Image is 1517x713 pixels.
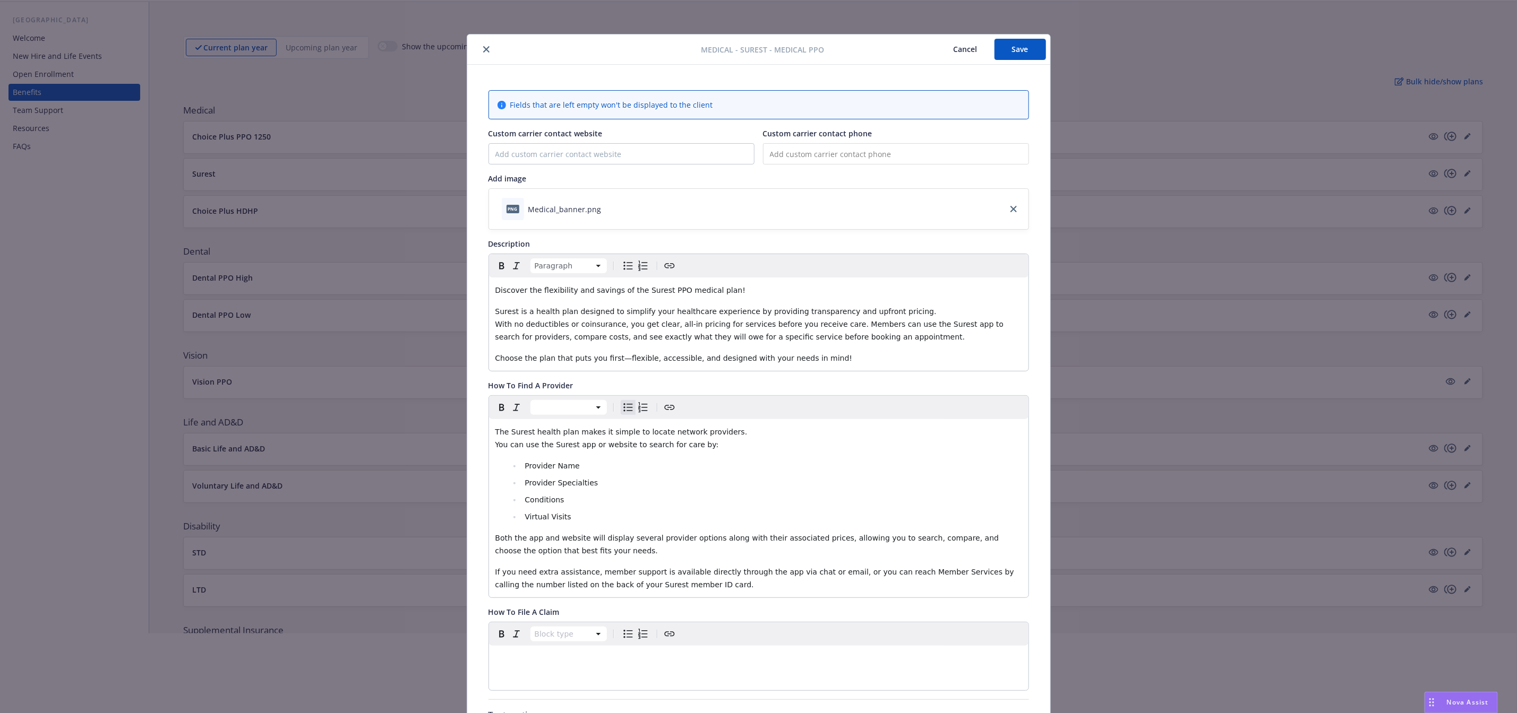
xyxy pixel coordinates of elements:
[525,512,571,521] span: Virtual Visits
[488,173,527,184] span: Add image
[488,128,603,138] span: Custom carrier contact website
[488,239,530,249] span: Description
[488,607,560,617] span: How To File A Claim
[636,258,650,273] button: Numbered list
[488,380,573,390] span: How To Find A Provider
[495,307,937,316] span: Surest is a health plan designed to simplify your healthcare experience by providing transparency...
[495,534,1001,555] span: Both the app and website will display several provider options along with their associated prices...
[510,99,713,110] span: Fields that are left empty won't be displayed to the client
[494,627,509,641] button: Bold
[509,258,524,273] button: Italic
[621,258,650,273] div: toggle group
[763,128,872,138] span: Custom carrier contact phone
[494,258,509,273] button: Bold
[621,258,636,273] button: Bulleted list
[525,479,598,487] span: Provider Specialties
[621,627,636,641] button: Bulleted list
[489,144,754,164] input: Add custom carrier contact website
[528,204,602,215] div: Medical_banner.png
[763,143,1029,164] input: Add custom carrier contact phone
[489,277,1029,371] div: editable markdown
[1007,203,1020,215] a: close
[530,258,607,273] button: Block type
[662,258,677,273] button: Create link
[530,627,607,641] button: Block type
[530,400,607,415] button: Block type
[662,627,677,641] button: Create link
[495,320,1006,341] span: With no deductibles or coinsurance, you get clear, all-in pricing for services before you receive...
[701,44,825,55] span: Medical - Surest - Medical PPO
[495,440,719,449] span: You can use the Surest app or website to search for care by:
[606,204,614,215] button: download file
[509,627,524,641] button: Italic
[995,39,1046,60] button: Save
[480,43,493,56] button: close
[621,627,650,641] div: toggle group
[525,495,564,504] span: Conditions
[621,400,636,415] button: Bulleted list
[937,39,995,60] button: Cancel
[494,400,509,415] button: Bold
[495,428,748,436] span: The Surest health plan makes it simple to locate network providers.
[525,462,579,470] span: Provider Name
[495,286,746,294] span: Discover the flexibility and savings of the Surest PPO medical plan!
[636,627,650,641] button: Numbered list
[662,400,677,415] button: Create link
[636,400,650,415] button: Numbered list
[509,400,524,415] button: Italic
[495,568,1017,589] span: If you need extra assistance, member support is available directly through the app via chat or em...
[621,400,650,415] div: toggle group
[507,205,519,213] span: png
[489,419,1029,597] div: editable markdown
[495,354,853,362] span: Choose the plan that puts you first—flexible, accessible, and designed with your needs in mind!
